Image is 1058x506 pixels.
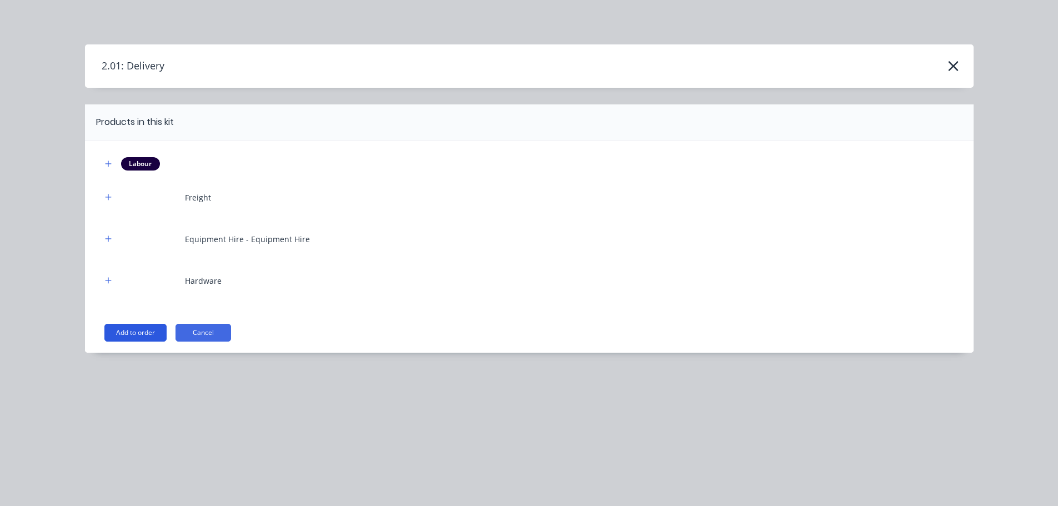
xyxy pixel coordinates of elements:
div: Labour [121,157,160,171]
div: Freight [185,192,211,203]
button: Add to order [104,324,167,342]
h4: 2.01: Delivery [85,56,164,77]
div: Equipment Hire - Equipment Hire [185,233,310,245]
button: Cancel [176,324,231,342]
div: Products in this kit [96,116,174,129]
div: Hardware [185,275,222,287]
